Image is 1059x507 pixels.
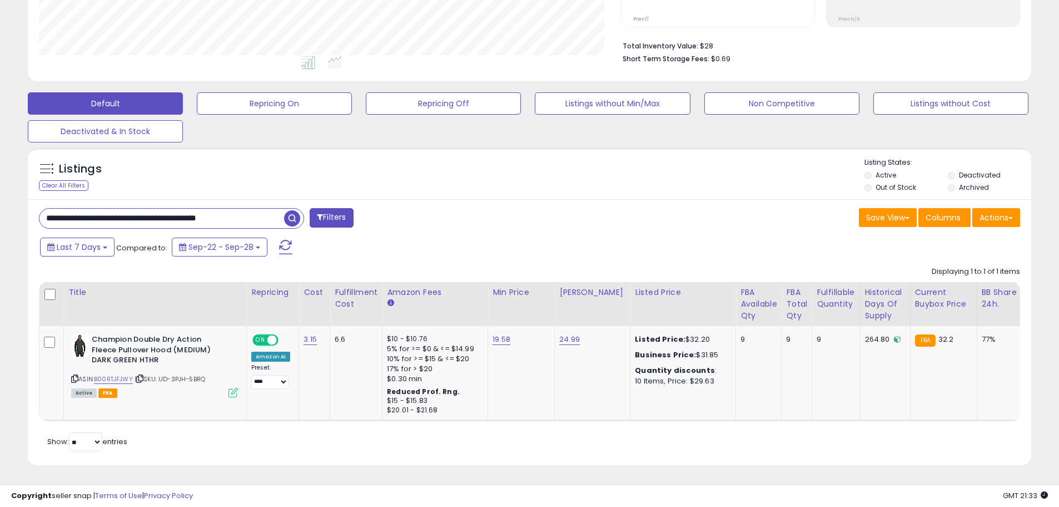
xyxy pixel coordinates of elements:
span: 32.2 [938,334,954,344]
div: ASIN: [71,334,238,396]
small: FBA [915,334,936,347]
span: OFF [277,336,295,345]
div: 17% for > $20 [387,364,479,374]
button: Deactivated & In Stock [28,120,183,142]
div: Clear All Filters [39,180,88,191]
div: 9 [740,334,773,344]
div: Displaying 1 to 1 of 1 items [932,267,1020,277]
span: Compared to: [116,243,167,253]
div: Repricing [251,287,294,298]
div: 77% [982,334,1018,344]
div: 10 Items, Price: $29.63 [635,376,727,386]
div: FBA Available Qty [740,287,777,322]
a: 24.99 [559,334,580,345]
b: Quantity discounts [635,365,715,376]
div: $10 - $10.76 [387,334,479,344]
div: 10% for >= $15 & <= $20 [387,354,479,364]
small: Amazon Fees. [387,298,394,308]
b: Reduced Prof. Rng. [387,387,460,396]
div: Amazon AI [251,352,290,362]
button: Repricing Off [366,92,521,115]
button: Columns [918,208,971,227]
a: Terms of Use [95,490,142,501]
button: Save View [859,208,917,227]
span: | SKU: UD-3PJH-5BRQ [135,375,205,383]
div: 5% for >= $0 & <= $14.99 [387,344,479,354]
li: $28 [623,38,1012,52]
div: seller snap | | [11,491,193,501]
div: Fulfillment Cost [335,287,377,310]
div: [PERSON_NAME] [559,287,625,298]
b: Listed Price: [635,334,685,344]
span: $0.69 [711,53,730,64]
span: Sep-22 - Sep-28 [188,242,253,253]
div: $31.85 [635,350,727,360]
div: Cost [304,287,325,298]
span: Columns [926,212,961,223]
div: $0.30 min [387,374,479,384]
div: Min Price [493,287,550,298]
button: Listings without Min/Max [535,92,690,115]
div: : [635,366,727,376]
div: Listed Price [635,287,731,298]
button: Default [28,92,183,115]
button: Filters [310,208,353,228]
span: All listings currently available for purchase on Amazon [71,388,97,398]
span: Show: entries [47,436,127,447]
div: 6.6 [335,334,374,344]
strong: Copyright [11,490,52,501]
b: Total Inventory Value: [623,41,698,51]
a: 19.58 [493,334,510,345]
small: Prev: N/A [838,16,860,22]
div: $32.20 [635,334,727,344]
button: Listings without Cost [873,92,1028,115]
div: Amazon Fees [387,287,483,298]
div: BB Share 24h. [982,287,1022,310]
span: ON [253,336,267,345]
span: Last 7 Days [57,242,101,253]
div: Historical Days Of Supply [865,287,906,322]
small: Prev: 0 [633,16,649,22]
img: 41o61YothiL._SL40_.jpg [71,334,89,357]
div: Title [68,287,242,298]
div: $20.01 - $21.68 [387,406,479,415]
button: Repricing On [197,92,352,115]
div: FBA Total Qty [786,287,807,322]
div: $15 - $15.83 [387,396,479,406]
label: Active [876,170,896,180]
div: Current Buybox Price [915,287,972,310]
button: Actions [972,208,1020,227]
label: Archived [959,183,989,192]
b: Business Price: [635,350,696,360]
a: Privacy Policy [144,490,193,501]
h5: Listings [59,161,102,177]
label: Out of Stock [876,183,916,192]
button: Last 7 Days [40,238,115,257]
div: 9 [817,334,851,344]
span: 2025-10-7 21:33 GMT [1003,490,1048,501]
div: Preset: [251,364,290,389]
b: Champion Double Dry Action Fleece Pullover Hood (MEDIUM) DARK GREEN HTHR [92,334,227,368]
span: FBA [98,388,117,398]
div: 264.80 [865,334,902,344]
button: Non Competitive [704,92,859,115]
div: Fulfillable Quantity [817,287,855,310]
button: Sep-22 - Sep-28 [172,238,267,257]
label: Deactivated [959,170,1001,180]
div: 9 [786,334,803,344]
p: Listing States: [864,157,1031,168]
b: Short Term Storage Fees: [623,54,709,63]
a: 3.15 [304,334,317,345]
a: B00RTJFJWY [94,375,133,384]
